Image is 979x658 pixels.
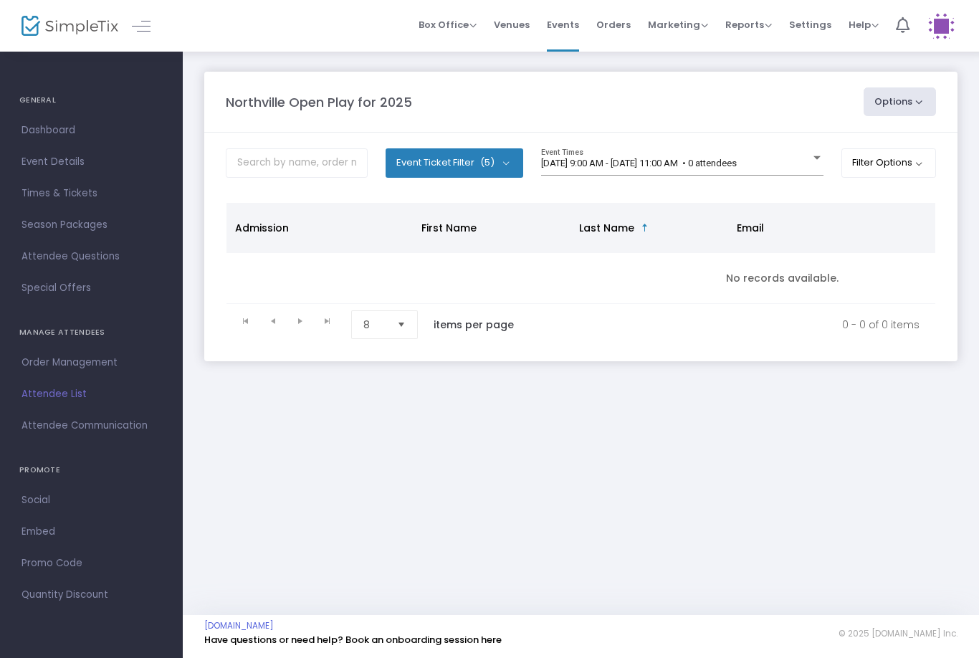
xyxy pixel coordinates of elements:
[544,310,920,339] kendo-pager-info: 0 - 0 of 0 items
[22,491,161,510] span: Social
[789,6,831,43] span: Settings
[391,311,411,338] button: Select
[22,523,161,541] span: Embed
[579,221,634,235] span: Last Name
[547,6,579,43] span: Events
[22,279,161,297] span: Special Offers
[480,157,495,168] span: (5)
[204,633,502,647] a: Have questions or need help? Book an onboarding session here
[737,221,764,235] span: Email
[19,318,163,347] h4: MANAGE ATTENDEES
[648,18,708,32] span: Marketing
[639,222,651,234] span: Sortable
[19,86,163,115] h4: GENERAL
[19,456,163,485] h4: PROMOTE
[22,554,161,573] span: Promo Code
[22,385,161,404] span: Attendee List
[22,416,161,435] span: Attendee Communication
[22,353,161,372] span: Order Management
[725,18,772,32] span: Reports
[22,184,161,203] span: Times & Tickets
[22,121,161,140] span: Dashboard
[22,153,161,171] span: Event Details
[849,18,879,32] span: Help
[226,92,412,112] m-panel-title: Northville Open Play for 2025
[434,318,514,332] label: items per page
[204,620,274,631] a: [DOMAIN_NAME]
[864,87,937,116] button: Options
[839,628,957,639] span: © 2025 [DOMAIN_NAME] Inc.
[226,203,935,304] div: Data table
[541,158,737,168] span: [DATE] 9:00 AM - [DATE] 11:00 AM • 0 attendees
[596,6,631,43] span: Orders
[22,247,161,266] span: Attendee Questions
[386,148,523,177] button: Event Ticket Filter(5)
[419,18,477,32] span: Box Office
[226,148,368,178] input: Search by name, order number, email, ip address
[22,216,161,234] span: Season Packages
[235,221,289,235] span: Admission
[363,318,386,332] span: 8
[494,6,530,43] span: Venues
[22,586,161,604] span: Quantity Discount
[421,221,477,235] span: First Name
[841,148,937,177] button: Filter Options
